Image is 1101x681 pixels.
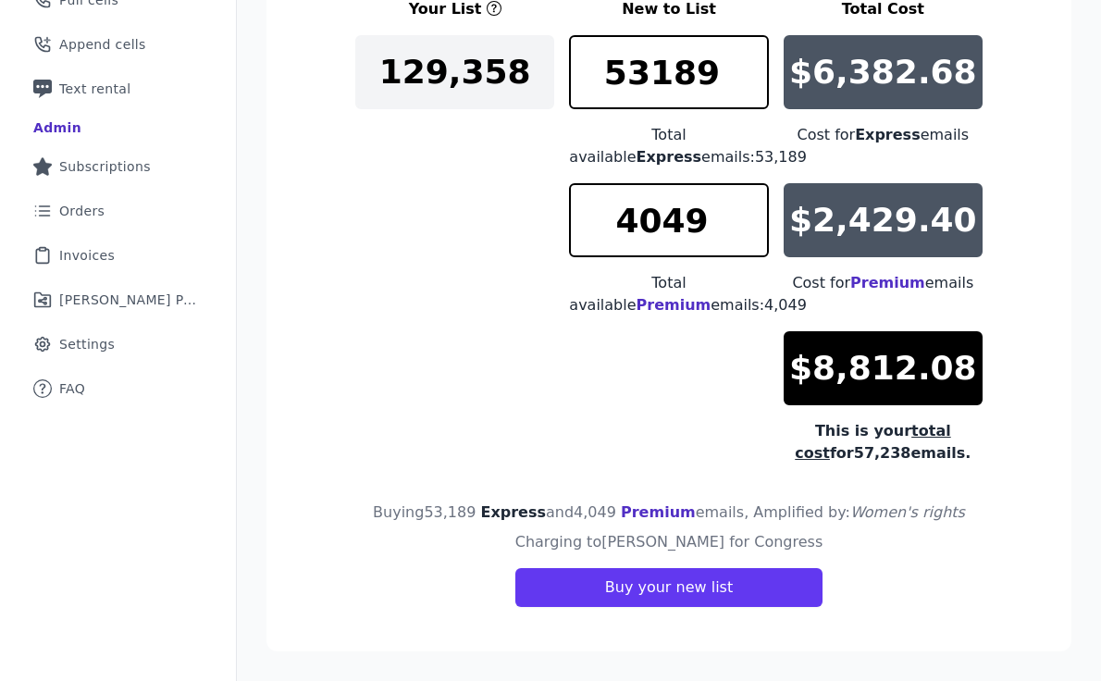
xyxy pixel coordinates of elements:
[15,24,221,65] a: Append cells
[784,124,983,146] div: Cost for emails
[789,202,977,239] p: $2,429.40
[789,54,977,91] p: $6,382.68
[379,54,531,91] p: 129,358
[59,291,199,309] span: [PERSON_NAME] Performance
[789,350,977,387] p: $8,812.08
[33,118,81,137] div: Admin
[621,503,696,521] span: Premium
[515,531,823,553] h4: Charging to [PERSON_NAME] for Congress
[15,279,221,320] a: [PERSON_NAME] Performance
[637,148,702,166] span: Express
[855,126,921,143] span: Express
[739,209,761,231] keeper-lock: Open Keeper Popup
[480,503,546,521] span: Express
[59,379,85,398] span: FAQ
[373,501,965,524] h4: Buying 53,189 and 4,049 emails
[569,124,768,168] div: Total available emails: 53,189
[59,202,105,220] span: Orders
[850,274,925,291] span: Premium
[637,296,711,314] span: Premium
[784,420,983,464] div: This is your for 57,238 emails.
[59,80,131,98] span: Text rental
[59,157,151,176] span: Subscriptions
[15,191,221,231] a: Orders
[569,272,768,316] div: Total available emails: 4,049
[15,235,221,276] a: Invoices
[59,35,146,54] span: Append cells
[744,503,965,521] span: , Amplified by:
[15,368,221,409] a: FAQ
[784,272,983,294] div: Cost for emails
[15,324,221,365] a: Settings
[15,68,221,109] a: Text rental
[59,335,115,353] span: Settings
[850,503,965,521] span: Women's rights
[15,146,221,187] a: Subscriptions
[515,568,823,607] button: Buy your new list
[59,246,115,265] span: Invoices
